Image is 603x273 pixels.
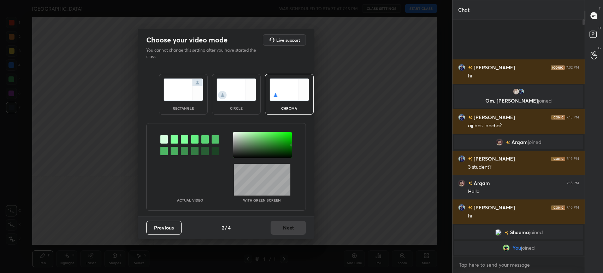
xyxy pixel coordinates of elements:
[169,106,197,110] div: rectangle
[177,198,203,202] p: Actual Video
[472,179,490,187] h6: Arqam
[468,66,472,70] img: no-rating-badge.077c3623.svg
[276,38,300,42] h5: Live support
[506,141,510,145] img: no-rating-badge.077c3623.svg
[551,157,565,161] img: iconic-dark.1390631f.png
[512,139,528,145] span: Arqam
[146,35,227,45] h2: Choose your video mode
[496,139,503,146] img: 6a63b4b8931d46bf99520102bc08424e.jpg
[468,213,579,220] div: hi
[458,155,465,162] img: bb23d132f05a44849f2182320f871a06.png
[222,224,224,231] h4: 2
[598,45,601,51] p: G
[217,79,256,101] img: circleScreenIcon.acc0effb.svg
[458,204,465,211] img: bb23d132f05a44849f2182320f871a06.png
[567,157,579,161] div: 7:16 PM
[459,98,579,104] p: Om, [PERSON_NAME]
[458,114,465,121] img: bb23d132f05a44849f2182320f871a06.png
[528,139,542,145] span: joined
[270,79,309,101] img: chromaScreenIcon.c19ab0a0.svg
[146,221,182,235] button: Previous
[518,88,525,95] img: bb23d132f05a44849f2182320f871a06.png
[567,115,579,120] div: 7:15 PM
[453,59,585,256] div: grid
[567,181,579,185] div: 7:16 PM
[472,204,515,211] h6: [PERSON_NAME]
[225,224,227,231] h4: /
[468,116,472,120] img: no-rating-badge.077c3623.svg
[598,25,601,31] p: D
[146,47,261,60] p: You cannot change this setting after you have started the class
[567,205,579,210] div: 7:16 PM
[468,206,472,210] img: no-rating-badge.077c3623.svg
[513,88,520,95] img: ca829f0cbde04d10aa63cf356b31f6ff.jpg
[521,245,535,251] span: joined
[551,115,565,120] img: iconic-dark.1390631f.png
[468,181,472,185] img: no-rating-badge.077c3623.svg
[503,244,510,251] img: 4dbe6e88ff414ea19545a10e2af5dbd7.jpg
[472,155,515,162] h6: [PERSON_NAME]
[472,64,515,71] h6: [PERSON_NAME]
[468,164,579,171] div: 3 student?
[495,229,502,236] img: 3
[164,79,203,101] img: normalScreenIcon.ae25ed63.svg
[551,205,565,210] img: iconic-dark.1390631f.png
[566,65,579,70] div: 7:02 PM
[243,198,281,202] p: With green screen
[468,122,579,129] div: ajj bas bacha?
[599,6,601,11] p: T
[538,97,552,104] span: joined
[468,72,579,80] div: hi
[510,230,529,235] span: Sheema
[472,114,515,121] h6: [PERSON_NAME]
[468,157,472,161] img: no-rating-badge.077c3623.svg
[458,64,465,71] img: bb23d132f05a44849f2182320f871a06.png
[551,65,565,70] img: iconic-dark.1390631f.png
[468,188,579,195] div: Hello
[453,0,475,19] p: Chat
[504,231,509,235] img: no-rating-badge.077c3623.svg
[228,224,231,231] h4: 4
[275,106,303,110] div: chroma
[513,245,521,251] span: You
[222,106,250,110] div: circle
[529,230,543,235] span: joined
[458,180,465,187] img: 6a63b4b8931d46bf99520102bc08424e.jpg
